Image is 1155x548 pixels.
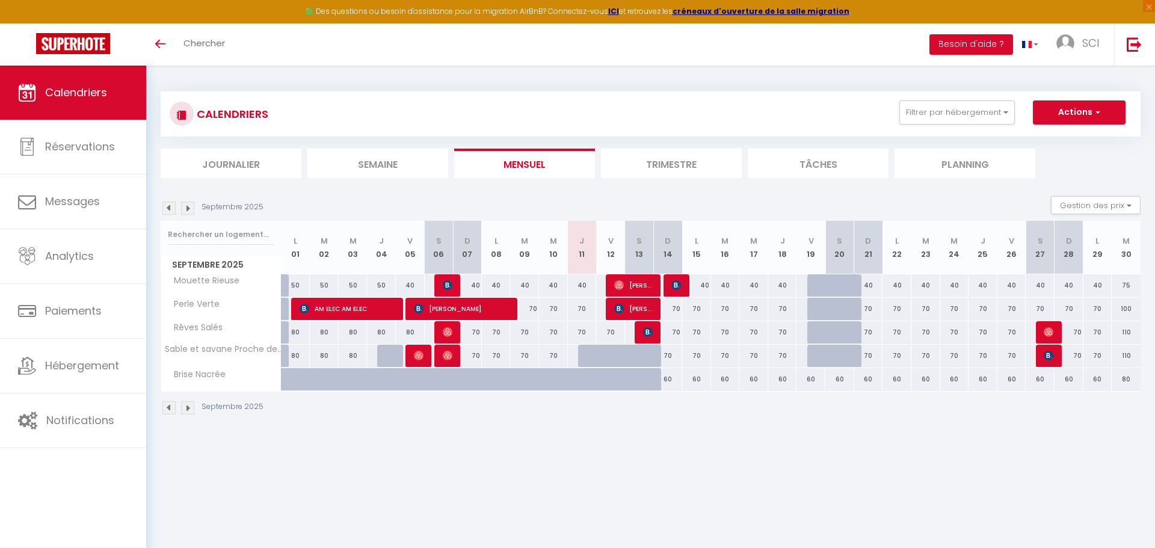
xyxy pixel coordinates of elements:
[911,221,940,274] th: 23
[922,235,929,247] abbr: M
[494,235,498,247] abbr: L
[997,274,1026,297] div: 40
[443,344,452,367] span: [PERSON_NAME]
[1083,321,1112,343] div: 70
[854,221,883,274] th: 21
[854,274,883,297] div: 40
[161,256,281,274] span: Septembre 2025
[163,274,242,288] span: Mouette Rieuse
[294,235,297,247] abbr: L
[1026,274,1055,297] div: 40
[1083,298,1112,320] div: 70
[282,274,310,297] div: 50
[310,321,339,343] div: 80
[911,345,940,367] div: 70
[608,6,619,16] a: ICI
[202,202,263,213] p: Septembre 2025
[45,85,107,100] span: Calendriers
[539,298,568,320] div: 70
[739,345,768,367] div: 70
[882,368,911,390] div: 60
[454,149,595,178] li: Mensuel
[768,368,797,390] div: 60
[510,221,539,274] th: 09
[510,345,539,367] div: 70
[997,345,1026,367] div: 70
[997,298,1026,320] div: 70
[1112,274,1141,297] div: 75
[911,274,940,297] div: 40
[1051,196,1141,214] button: Gestion des prix
[183,37,225,49] span: Chercher
[911,368,940,390] div: 60
[940,368,969,390] div: 60
[768,274,797,297] div: 40
[1055,345,1083,367] div: 70
[550,235,557,247] abbr: M
[282,321,310,343] div: 80
[453,274,482,297] div: 40
[665,235,671,247] abbr: D
[174,23,234,66] a: Chercher
[1083,345,1112,367] div: 70
[596,321,625,343] div: 70
[163,368,229,381] span: Brise Nacrée
[825,368,854,390] div: 60
[1127,37,1142,52] img: logout
[539,321,568,343] div: 70
[1044,344,1053,367] span: [PERSON_NAME]
[202,401,263,413] p: Septembre 2025
[539,345,568,367] div: 70
[282,221,310,274] th: 01
[482,345,511,367] div: 70
[911,298,940,320] div: 70
[1055,368,1083,390] div: 60
[854,368,883,390] div: 60
[929,34,1013,55] button: Besoin d'aide ?
[969,221,997,274] th: 25
[911,321,940,343] div: 70
[45,358,119,373] span: Hébergement
[682,321,711,343] div: 70
[482,221,511,274] th: 08
[339,345,368,367] div: 80
[682,345,711,367] div: 70
[168,224,274,245] input: Rechercher un logement...
[1123,235,1130,247] abbr: M
[796,221,825,274] th: 19
[300,297,396,320] span: AM ELEC AM ELEC
[1066,235,1072,247] abbr: D
[940,298,969,320] div: 70
[367,221,396,274] th: 04
[539,221,568,274] th: 10
[854,321,883,343] div: 70
[854,298,883,320] div: 70
[163,321,226,334] span: Rêves Salés
[1009,235,1014,247] abbr: V
[997,221,1026,274] th: 26
[510,274,539,297] div: 40
[1047,23,1114,66] a: ... SCI
[1112,221,1141,274] th: 30
[653,345,682,367] div: 70
[997,321,1026,343] div: 70
[940,345,969,367] div: 70
[940,221,969,274] th: 24
[1055,321,1083,343] div: 70
[653,321,682,343] div: 70
[981,235,985,247] abbr: J
[653,368,682,390] div: 60
[854,345,883,367] div: 70
[653,298,682,320] div: 70
[1055,274,1083,297] div: 40
[969,274,997,297] div: 40
[739,321,768,343] div: 70
[882,274,911,297] div: 40
[568,221,597,274] th: 11
[425,221,454,274] th: 06
[1055,298,1083,320] div: 70
[307,149,448,178] li: Semaine
[1112,298,1141,320] div: 100
[711,298,740,320] div: 70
